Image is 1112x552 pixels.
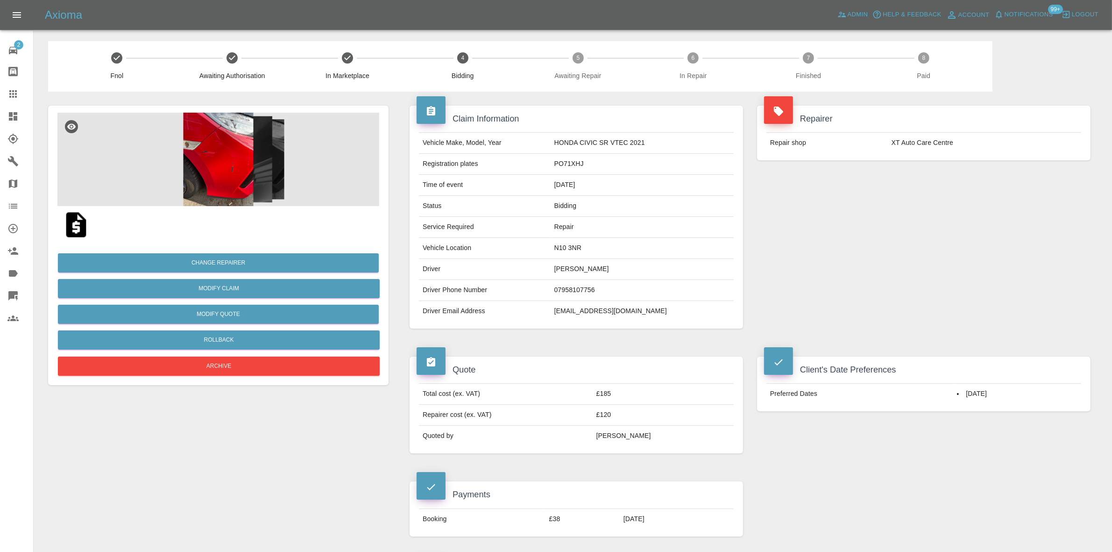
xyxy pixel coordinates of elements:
text: 4 [461,55,464,61]
h4: Claim Information [417,113,736,125]
td: HONDA CIVIC SR VTEC 2021 [551,133,734,154]
span: Logout [1072,9,1098,20]
td: Vehicle Location [419,238,551,259]
span: Awaiting Repair [524,71,632,80]
td: Registration plates [419,154,551,175]
span: Help & Feedback [883,9,941,20]
td: Driver Phone Number [419,280,551,301]
span: Finished [755,71,863,80]
button: Rollback [58,330,380,350]
td: Vehicle Make, Model, Year [419,133,551,154]
td: 07958107756 [551,280,734,301]
td: Booking [419,509,545,529]
td: Quoted by [419,426,593,446]
span: Account [958,10,990,21]
text: 7 [807,55,810,61]
td: XT Auto Care Centre [888,133,1081,153]
td: [PERSON_NAME] [551,259,734,280]
button: Help & Feedback [870,7,943,22]
td: Driver Email Address [419,301,551,322]
td: Total cost (ex. VAT) [419,384,593,405]
td: Repair shop [766,133,888,153]
td: PO71XHJ [551,154,734,175]
img: 0491f78a-39d8-4ef6-8fdb-e3bf48758201 [57,113,379,206]
span: 99+ [1048,5,1063,14]
span: 2 [14,40,23,50]
td: Driver [419,259,551,280]
h4: Quote [417,364,736,376]
span: Fnol [63,71,171,80]
td: [EMAIL_ADDRESS][DOMAIN_NAME] [551,301,734,322]
button: Archive [58,357,380,376]
a: Admin [835,7,871,22]
td: Service Required [419,217,551,238]
td: £38 [545,509,620,529]
img: qt_1RJ4sSA4aDea5wMjvskqAZF2 [61,210,91,240]
h4: Client's Date Preferences [764,364,1084,376]
li: [DATE] [957,389,1077,399]
span: In Repair [639,71,747,80]
button: Change Repairer [58,253,379,272]
td: Preferred Dates [766,384,953,404]
td: Bidding [551,196,734,217]
td: Status [419,196,551,217]
text: 8 [922,55,926,61]
text: 5 [576,55,580,61]
span: Awaiting Authorisation [178,71,286,80]
a: Account [944,7,992,22]
h4: Payments [417,488,736,501]
td: Time of event [419,175,551,196]
td: Repair [551,217,734,238]
td: N10 3NR [551,238,734,259]
td: £185 [593,384,734,405]
td: [DATE] [551,175,734,196]
h4: Repairer [764,113,1084,125]
button: Notifications [992,7,1055,22]
span: Bidding [409,71,517,80]
span: Notifications [1005,9,1053,20]
span: Paid [870,71,977,80]
button: Open drawer [6,4,28,26]
span: Admin [848,9,868,20]
a: Modify Claim [58,279,380,298]
text: 6 [692,55,695,61]
h5: Axioma [45,7,82,22]
button: Modify Quote [58,305,379,324]
td: [DATE] [620,509,734,529]
td: £120 [593,405,734,426]
span: In Marketplace [294,71,402,80]
td: Repairer cost (ex. VAT) [419,405,593,426]
button: Logout [1059,7,1101,22]
td: [PERSON_NAME] [593,426,734,446]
